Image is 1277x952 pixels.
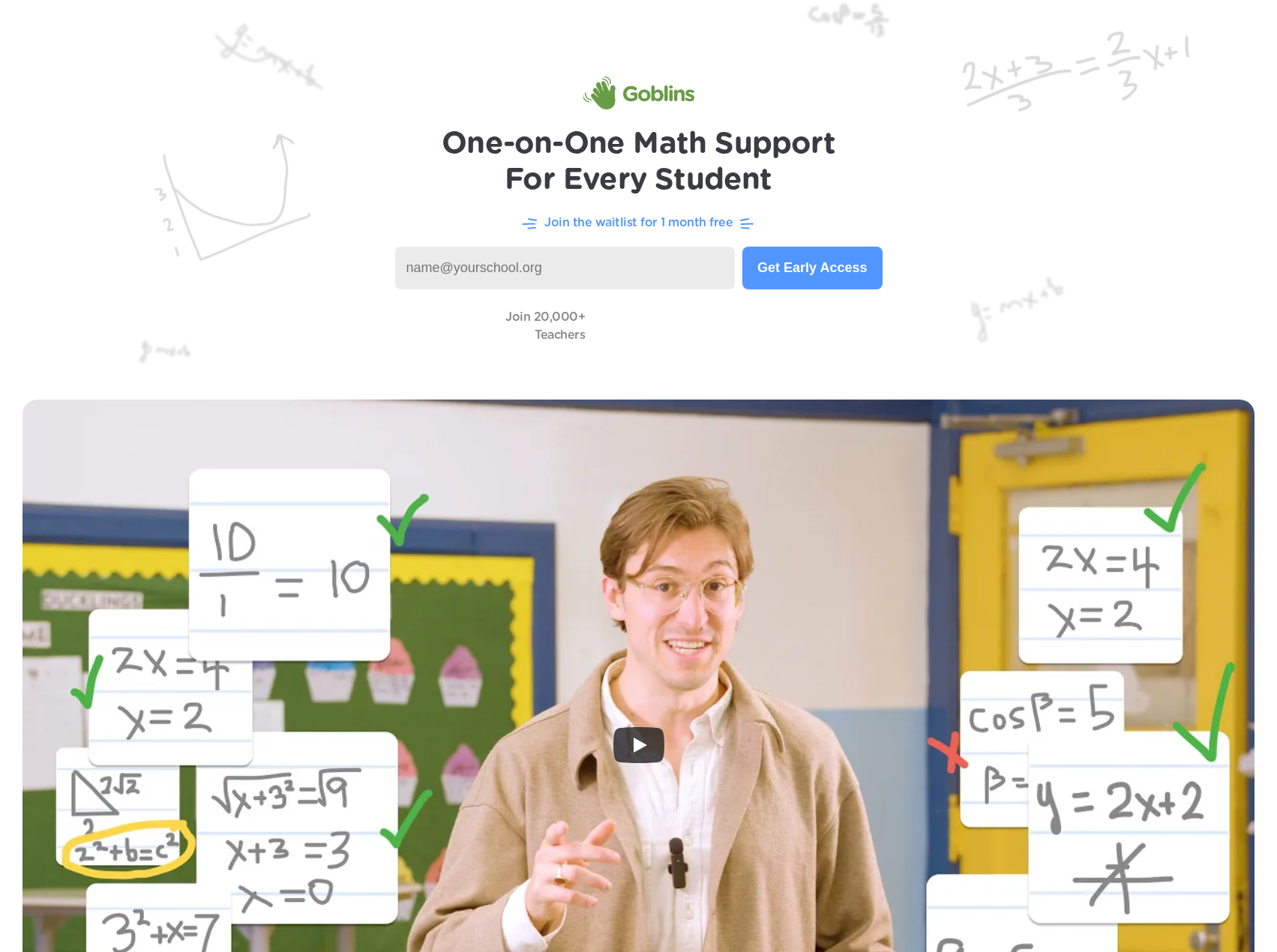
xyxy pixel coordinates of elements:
input: name@yourschool.org [395,247,736,289]
p: Join 20,000+ Teachers [505,308,585,344]
p: Join the waitlist for 1 month free [544,214,733,232]
button: Play [613,727,664,763]
h1: One-on-One Math Support For Every Student [442,126,835,198]
button: Get Early Access [742,247,882,289]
